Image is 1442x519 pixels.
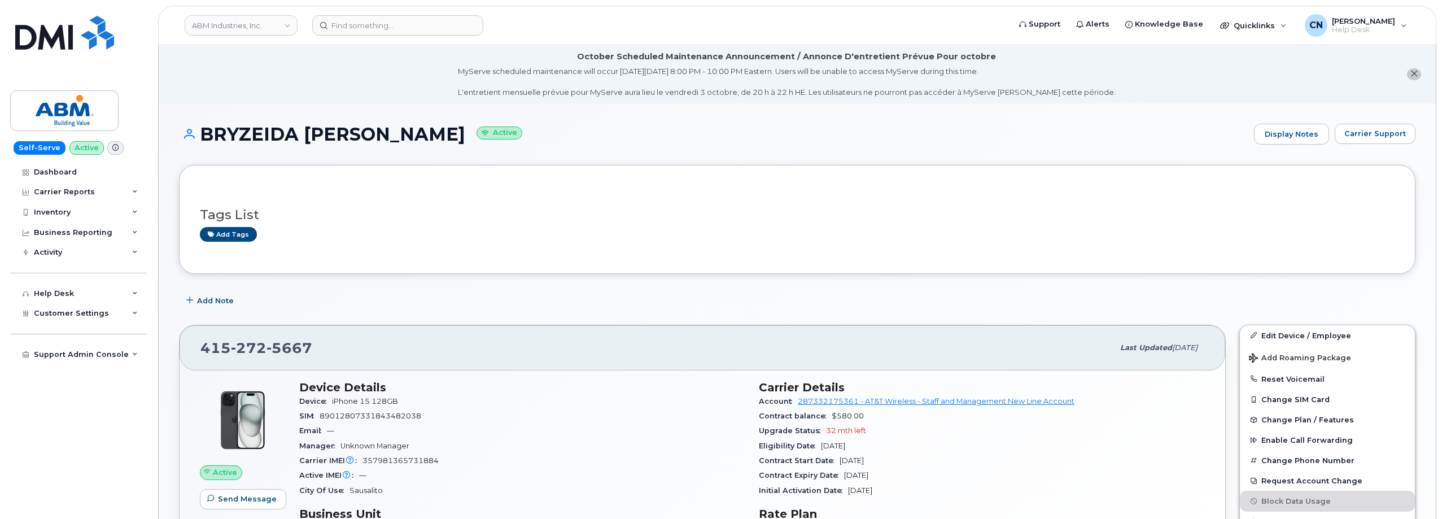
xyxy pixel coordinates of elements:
button: close notification [1407,68,1421,80]
div: October Scheduled Maintenance Announcement / Annonce D'entretient Prévue Pour octobre [577,51,996,63]
span: Email [299,426,327,435]
span: 32 mth left [826,426,866,435]
a: Edit Device / Employee [1240,325,1415,346]
span: [DATE] [1172,343,1198,352]
span: — [359,471,366,479]
a: Display Notes [1254,124,1329,145]
button: Change SIM Card [1240,389,1415,409]
span: 357981365731884 [362,456,439,465]
span: Carrier IMEI [299,456,362,465]
span: [DATE] [848,486,872,495]
span: Change Plan / Features [1261,416,1354,424]
small: Active [477,127,522,139]
span: 415 [200,339,312,356]
button: Send Message [200,489,286,509]
span: Send Message [218,494,277,504]
span: Active IMEI [299,471,359,479]
span: Add Roaming Package [1249,354,1351,364]
button: Reset Voicemail [1240,369,1415,389]
span: 89012807331843482038 [320,412,421,420]
span: 5667 [266,339,312,356]
span: Manager [299,442,340,450]
button: Change Plan / Features [1240,409,1415,430]
span: $580.00 [832,412,864,420]
span: Active [213,467,237,478]
span: Initial Activation Date [759,486,848,495]
span: Contract Expiry Date [759,471,844,479]
span: Enable Call Forwarding [1261,436,1353,444]
button: Change Phone Number [1240,450,1415,470]
span: Device [299,397,332,405]
span: Upgrade Status [759,426,826,435]
button: Add Roaming Package [1240,346,1415,369]
span: Account [759,397,798,405]
h3: Device Details [299,381,745,394]
a: Add tags [200,227,257,241]
span: Contract Start Date [759,456,840,465]
h1: BRYZEIDA [PERSON_NAME] [179,124,1248,144]
a: 287332175361 - AT&T Wireless - Staff and Management New Line Account [798,397,1074,405]
span: 272 [231,339,266,356]
button: Carrier Support [1335,124,1415,144]
img: iPhone_15_Black.png [209,386,277,454]
span: [DATE] [840,456,864,465]
span: Contract balance [759,412,832,420]
span: SIM [299,412,320,420]
span: iPhone 15 128GB [332,397,398,405]
span: Carrier Support [1344,128,1406,139]
h3: Tags List [200,208,1395,222]
span: [DATE] [844,471,868,479]
span: City Of Use [299,486,349,495]
button: Add Note [179,291,243,311]
span: [DATE] [821,442,845,450]
span: Add Note [197,295,234,306]
span: Unknown Manager [340,442,409,450]
button: Enable Call Forwarding [1240,430,1415,450]
span: Sausalito [349,486,383,495]
div: MyServe scheduled maintenance will occur [DATE][DATE] 8:00 PM - 10:00 PM Eastern. Users will be u... [458,66,1116,98]
span: — [327,426,334,435]
span: Eligibility Date [759,442,821,450]
button: Request Account Change [1240,470,1415,491]
span: Last updated [1120,343,1172,352]
h3: Carrier Details [759,381,1205,394]
button: Block Data Usage [1240,491,1415,511]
